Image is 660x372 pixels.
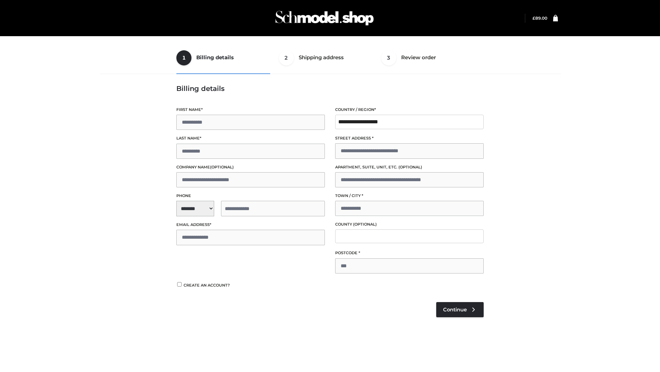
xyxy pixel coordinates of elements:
[335,193,484,199] label: Town / City
[353,222,377,227] span: (optional)
[184,283,230,288] span: Create an account?
[273,4,376,32] img: Schmodel Admin 964
[335,164,484,170] label: Apartment, suite, unit, etc.
[176,84,484,93] h3: Billing details
[532,15,547,21] bdi: 89.00
[176,164,325,170] label: Company name
[176,135,325,142] label: Last name
[176,106,325,113] label: First name
[335,250,484,256] label: Postcode
[176,282,183,287] input: Create an account?
[176,221,325,228] label: Email address
[335,135,484,142] label: Street address
[176,193,325,199] label: Phone
[398,165,422,169] span: (optional)
[210,165,234,169] span: (optional)
[532,15,547,21] a: £89.00
[335,106,484,113] label: Country / Region
[532,15,535,21] span: £
[335,221,484,228] label: County
[436,302,484,317] a: Continue
[443,307,467,313] span: Continue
